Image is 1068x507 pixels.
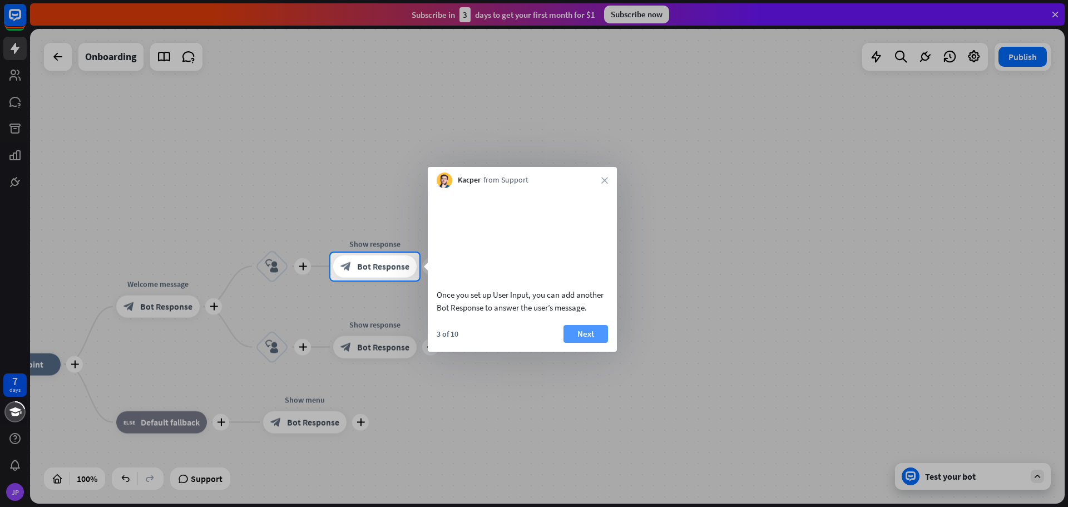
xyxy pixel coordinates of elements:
button: Open LiveChat chat widget [9,4,42,38]
span: Bot Response [357,261,409,272]
div: 3 of 10 [437,329,458,339]
span: Kacper [458,175,481,186]
button: Next [563,325,608,343]
i: block_bot_response [340,261,352,272]
i: close [601,177,608,184]
div: Once you set up User Input, you can add another Bot Response to answer the user’s message. [437,288,608,314]
span: from Support [483,175,528,186]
